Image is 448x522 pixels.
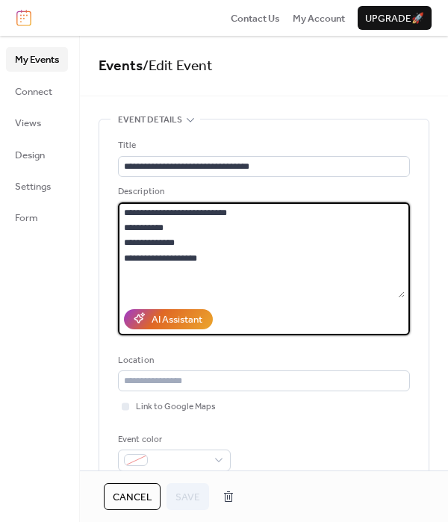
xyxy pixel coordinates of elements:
div: Location [118,353,407,368]
button: Cancel [104,483,161,510]
a: Settings [6,174,68,198]
a: Events [99,52,143,80]
span: Views [15,116,41,131]
span: Event details [118,113,182,128]
a: Views [6,111,68,134]
span: Upgrade 🚀 [365,11,424,26]
span: My Account [293,11,345,26]
a: Design [6,143,68,167]
div: Description [118,184,407,199]
div: Event color [118,432,228,447]
a: My Events [6,47,68,71]
span: Cancel [113,490,152,505]
a: Form [6,205,68,229]
div: Title [118,138,407,153]
span: Settings [15,179,51,194]
button: AI Assistant [124,309,213,329]
div: AI Assistant [152,312,202,327]
span: Link to Google Maps [136,400,216,414]
span: Form [15,211,38,226]
span: Contact Us [231,11,280,26]
a: My Account [293,10,345,25]
span: Design [15,148,45,163]
button: Upgrade🚀 [358,6,432,30]
span: / Edit Event [143,52,213,80]
span: My Events [15,52,59,67]
img: logo [16,10,31,26]
a: Contact Us [231,10,280,25]
span: Connect [15,84,52,99]
a: Connect [6,79,68,103]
